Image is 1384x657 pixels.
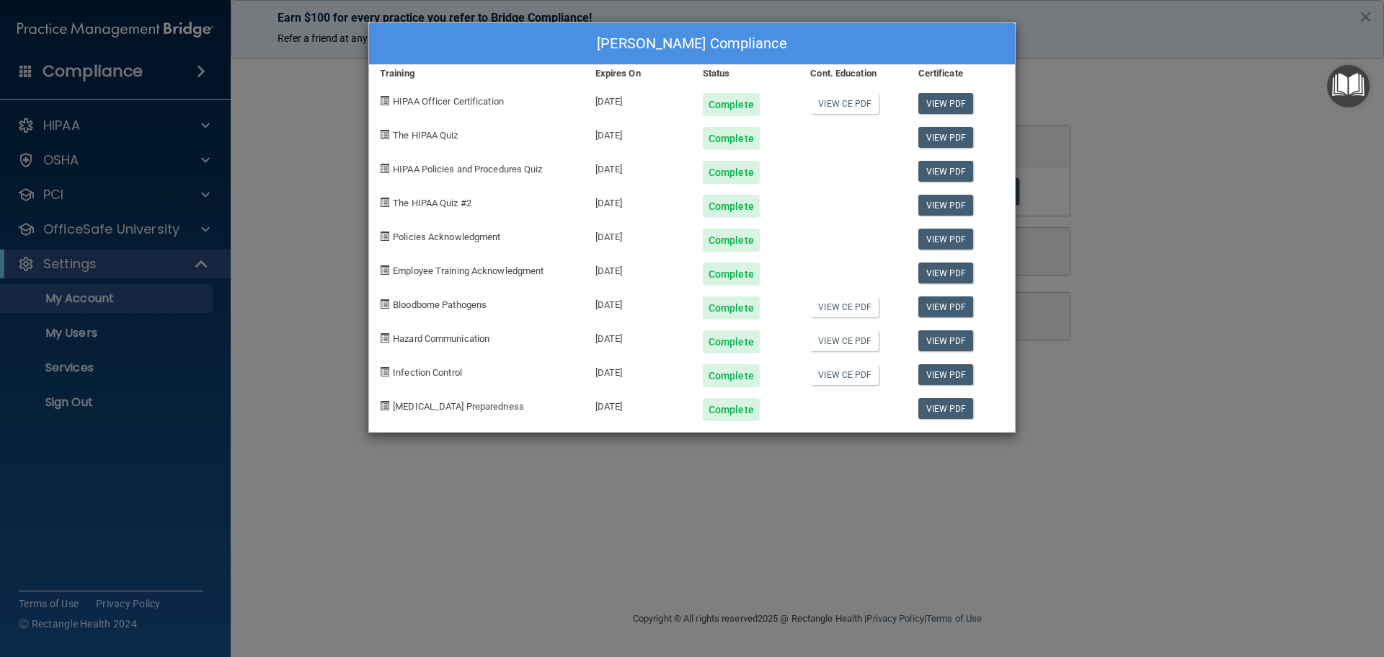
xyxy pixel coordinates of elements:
div: Certificate [908,65,1015,82]
a: View PDF [918,161,974,182]
div: [DATE] [585,319,692,353]
span: The HIPAA Quiz [393,130,458,141]
div: Cont. Education [799,65,907,82]
a: View PDF [918,296,974,317]
span: The HIPAA Quiz #2 [393,198,471,208]
a: View CE PDF [810,330,879,351]
div: [DATE] [585,150,692,184]
span: HIPAA Policies and Procedures Quiz [393,164,542,175]
a: View PDF [918,127,974,148]
div: [PERSON_NAME] Compliance [369,23,1015,65]
div: [DATE] [585,218,692,252]
a: View PDF [918,195,974,216]
div: [DATE] [585,353,692,387]
div: Complete [703,195,760,218]
a: View PDF [918,263,974,283]
div: Complete [703,93,760,116]
a: View CE PDF [810,364,879,385]
span: Bloodborne Pathogens [393,299,487,310]
span: [MEDICAL_DATA] Preparedness [393,401,524,412]
span: Hazard Communication [393,333,489,344]
div: [DATE] [585,286,692,319]
a: View CE PDF [810,296,879,317]
a: View CE PDF [810,93,879,114]
div: Complete [703,263,760,286]
a: View PDF [918,364,974,385]
div: Expires On [585,65,692,82]
a: View PDF [918,93,974,114]
div: [DATE] [585,387,692,421]
span: Infection Control [393,367,462,378]
div: [DATE] [585,82,692,116]
a: View PDF [918,398,974,419]
a: View PDF [918,330,974,351]
div: [DATE] [585,116,692,150]
div: Complete [703,161,760,184]
div: Complete [703,296,760,319]
button: Open Resource Center [1327,65,1370,107]
div: Complete [703,229,760,252]
a: View PDF [918,229,974,250]
span: Employee Training Acknowledgment [393,265,544,276]
div: Status [692,65,799,82]
div: Complete [703,330,760,353]
div: Complete [703,364,760,387]
span: Policies Acknowledgment [393,232,500,242]
div: Training [369,65,585,82]
span: HIPAA Officer Certification [393,96,504,107]
div: [DATE] [585,252,692,286]
div: Complete [703,127,760,150]
div: [DATE] [585,184,692,218]
div: Complete [703,398,760,421]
